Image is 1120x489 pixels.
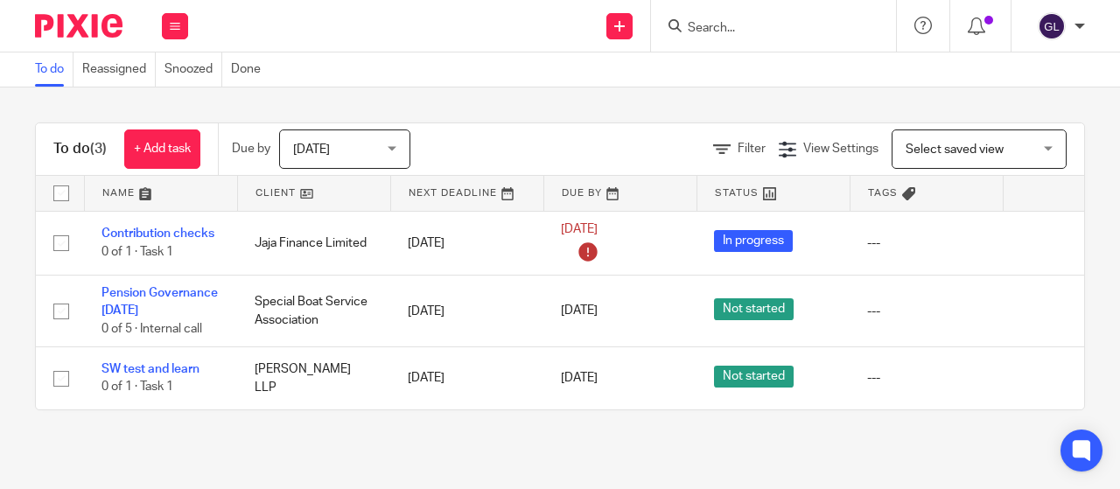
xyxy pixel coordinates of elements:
a: To do [35,52,73,87]
div: --- [867,369,985,387]
span: 0 of 1 · Task 1 [101,381,173,394]
span: Not started [714,298,794,320]
span: Filter [738,143,766,155]
span: 0 of 5 · Internal call [101,323,202,335]
a: SW test and learn [101,363,199,375]
span: Tags [868,188,898,198]
input: Search [686,21,843,37]
span: [DATE] [561,223,598,235]
td: Jaja Finance Limited [237,211,390,276]
p: Due by [232,140,270,157]
img: svg%3E [1038,12,1066,40]
span: 0 of 1 · Task 1 [101,246,173,258]
a: Done [231,52,269,87]
span: [DATE] [561,305,598,318]
a: Contribution checks [101,227,214,240]
h1: To do [53,140,107,158]
td: [PERSON_NAME] LLP [237,347,390,409]
div: --- [867,234,985,252]
span: View Settings [803,143,878,155]
img: Pixie [35,14,122,38]
span: [DATE] [293,143,330,156]
div: --- [867,303,985,320]
a: Snoozed [164,52,222,87]
a: Reassigned [82,52,156,87]
span: In progress [714,230,793,252]
td: [DATE] [390,276,543,347]
span: Not started [714,366,794,388]
td: [DATE] [390,211,543,276]
span: (3) [90,142,107,156]
td: [DATE] [390,347,543,409]
span: [DATE] [561,372,598,384]
a: Pension Governance [DATE] [101,287,218,317]
a: + Add task [124,129,200,169]
span: Select saved view [906,143,1004,156]
td: Special Boat Service Association [237,276,390,347]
